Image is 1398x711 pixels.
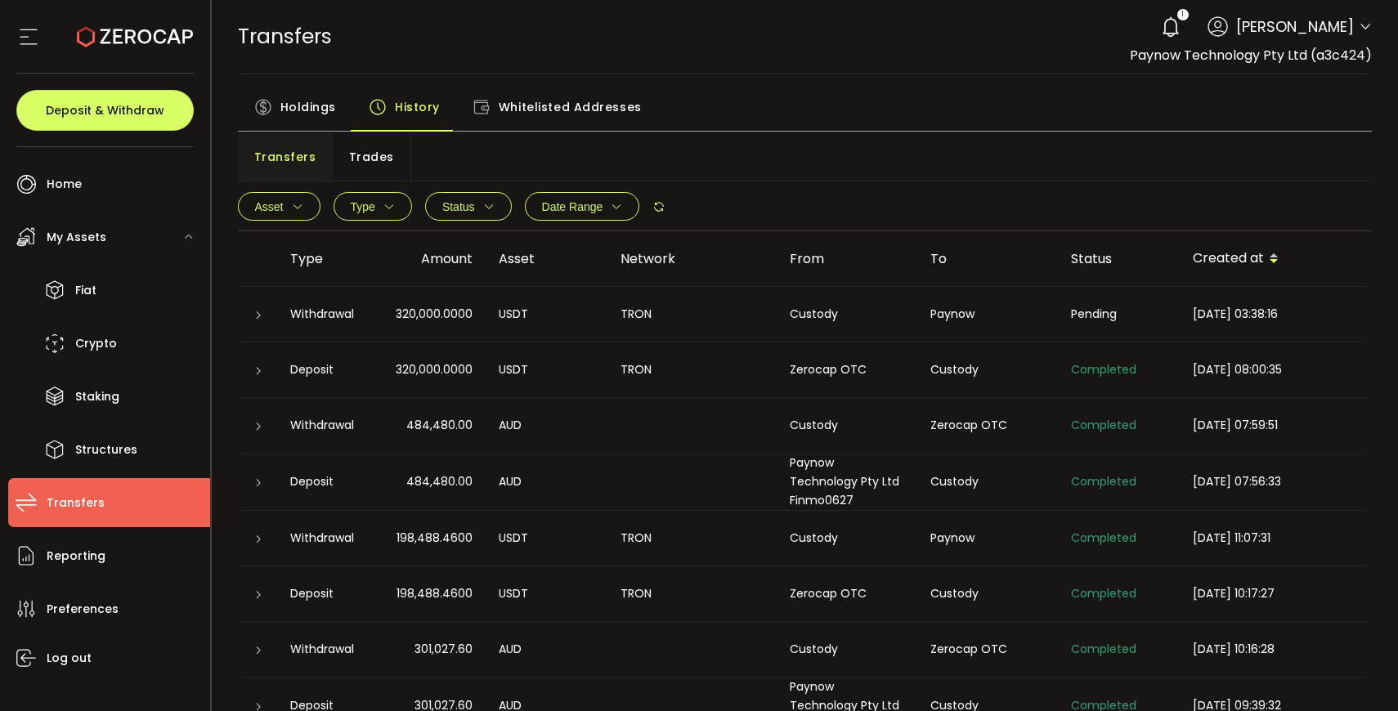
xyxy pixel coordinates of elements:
span: Completed [1071,417,1136,433]
iframe: Chat Widget [1316,633,1398,711]
div: USDT [486,305,607,324]
span: [DATE] 11:07:31 [1193,530,1270,546]
div: Paynow Technology Pty Ltd Finmo0627 [777,454,917,510]
button: Asset [238,192,320,221]
div: Amount [373,249,486,268]
span: Holdings [280,91,336,123]
button: Type [334,192,412,221]
div: Created at [1180,245,1368,273]
span: Staking [75,385,119,409]
span: Trades [349,141,394,173]
span: Type [351,200,375,213]
div: Custody [917,584,1058,603]
div: Type [277,249,373,268]
span: 1 [1181,9,1184,20]
div: Custody [917,472,1058,491]
span: Completed [1071,585,1136,601]
span: Asset [255,200,284,213]
div: Deposit [277,472,373,491]
span: Home [47,172,82,196]
div: Custody [777,305,917,324]
span: 320,000.0000 [396,305,473,324]
div: Network [607,249,777,268]
div: AUD [486,640,607,659]
div: Asset [486,249,607,268]
span: Completed [1071,641,1136,657]
button: Status [425,192,512,221]
span: [DATE] 08:00:35 [1193,361,1282,378]
span: Reporting [47,544,105,568]
div: Withdrawal [277,305,373,324]
span: Log out [47,646,92,670]
span: [DATE] 07:59:51 [1193,417,1278,433]
span: Transfers [238,22,332,51]
div: Zerocap OTC [777,584,917,603]
span: [DATE] 10:16:28 [1193,641,1275,657]
span: Pending [1071,306,1117,322]
span: 484,480.00 [406,416,473,435]
div: TRON [607,360,777,379]
span: Whitelisted Addresses [499,91,642,123]
div: Status [1058,249,1180,268]
div: Paynow [917,529,1058,548]
span: Paynow Technology Pty Ltd (a3c424) [1130,46,1372,65]
span: My Assets [47,226,106,249]
span: [PERSON_NAME] [1236,16,1354,38]
div: TRON [607,305,777,324]
span: Completed [1071,530,1136,546]
div: Zerocap OTC [917,640,1058,659]
div: Withdrawal [277,416,373,435]
div: From [777,249,917,268]
div: To [917,249,1058,268]
div: Paynow [917,305,1058,324]
span: 484,480.00 [406,472,473,491]
span: History [395,91,440,123]
span: Completed [1071,361,1136,378]
div: AUD [486,416,607,435]
div: AUD [486,472,607,491]
span: Crypto [75,332,117,355]
span: 320,000.0000 [396,360,473,379]
span: Transfers [47,491,105,515]
div: Deposit [277,584,373,603]
div: Zerocap OTC [917,416,1058,435]
div: USDT [486,584,607,603]
span: Transfers [254,141,316,173]
span: Preferences [47,597,119,621]
span: [DATE] 10:17:27 [1193,585,1275,601]
span: [DATE] 07:56:33 [1193,473,1281,490]
button: Deposit & Withdraw [16,90,194,131]
div: TRON [607,529,777,548]
div: USDT [486,360,607,379]
span: Date Range [542,200,603,213]
span: 198,488.4600 [397,529,473,548]
span: 198,488.4600 [397,584,473,603]
span: Fiat [75,279,96,302]
div: Custody [777,529,917,548]
div: Custody [777,416,917,435]
div: Deposit [277,360,373,379]
div: USDT [486,529,607,548]
span: Status [442,200,475,213]
div: TRON [607,584,777,603]
div: Withdrawal [277,529,373,548]
span: Deposit & Withdraw [46,105,164,116]
div: Custody [917,360,1058,379]
span: Structures [75,438,137,462]
span: 301,027.60 [414,640,473,659]
div: Zerocap OTC [777,360,917,379]
div: Withdrawal [277,640,373,659]
button: Date Range [525,192,640,221]
span: Completed [1071,473,1136,490]
div: Custody [777,640,917,659]
span: [DATE] 03:38:16 [1193,306,1278,322]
